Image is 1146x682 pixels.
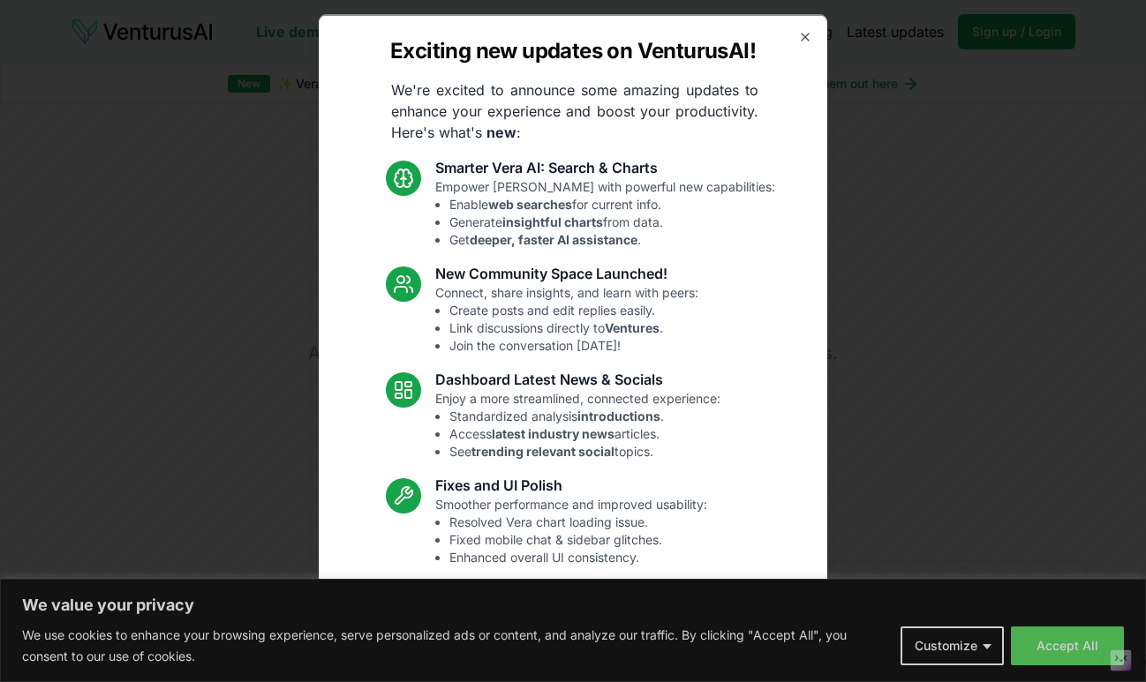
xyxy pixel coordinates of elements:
[449,301,698,319] li: Create posts and edit replies easily.
[449,548,707,566] li: Enhanced overall UI consistency.
[435,389,720,460] p: Enjoy a more streamlined, connected experience:
[435,262,698,283] h3: New Community Space Launched!
[471,443,614,458] strong: trending relevant social
[492,425,614,440] strong: latest industry news
[486,123,516,140] strong: new
[449,530,707,548] li: Fixed mobile chat & sidebar glitches.
[435,177,775,248] p: Empower [PERSON_NAME] with powerful new capabilities:
[449,319,698,336] li: Link discussions directly to .
[470,231,637,246] strong: deeper, faster AI assistance
[375,580,771,643] p: These updates are designed to make VenturusAI more powerful, intuitive, and user-friendly. Let us...
[449,213,775,230] li: Generate from data.
[449,230,775,248] li: Get .
[435,156,775,177] h3: Smarter Vera AI: Search & Charts
[435,368,720,389] h3: Dashboard Latest News & Socials
[390,36,756,64] h2: Exciting new updates on VenturusAI!
[449,195,775,213] li: Enable for current info.
[435,495,707,566] p: Smoother performance and improved usability:
[449,336,698,354] li: Join the conversation [DATE]!
[488,196,572,211] strong: web searches
[502,214,603,229] strong: insightful charts
[377,79,773,142] p: We're excited to announce some amazing updates to enhance your experience and boost your producti...
[449,513,707,530] li: Resolved Vera chart loading issue.
[449,407,720,424] li: Standardized analysis .
[605,319,660,334] strong: Ventures
[577,408,660,423] strong: introductions
[449,424,720,442] li: Access articles.
[435,474,707,495] h3: Fixes and UI Polish
[435,283,698,354] p: Connect, share insights, and learn with peers:
[449,442,720,460] li: See topics.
